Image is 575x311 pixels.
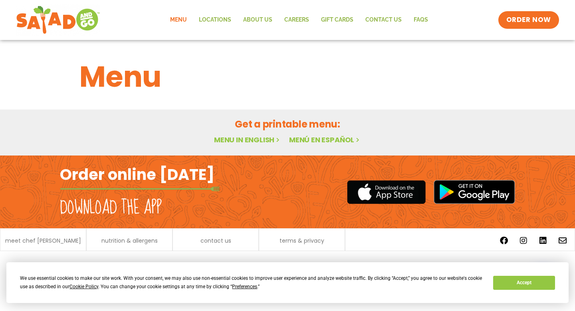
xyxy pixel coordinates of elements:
img: google_play [434,180,515,204]
a: nutrition & allergens [101,238,158,243]
h1: Menu [79,55,496,98]
span: Cookie Policy [69,284,98,289]
a: Menu [164,11,193,29]
img: fork [60,187,220,191]
a: Locations [193,11,237,29]
h2: Download the app [60,197,162,219]
a: About Us [237,11,278,29]
h2: Get a printable menu: [79,117,496,131]
div: We use essential cookies to make our site work. With your consent, we may also use non-essential ... [20,274,484,291]
a: Menú en español [289,135,361,145]
a: meet chef [PERSON_NAME] [5,238,81,243]
a: Careers [278,11,315,29]
span: ORDER NOW [506,15,551,25]
a: ORDER NOW [498,11,559,29]
p: © 2024 Salad and Go [64,259,511,270]
button: Accept [493,276,555,290]
nav: Menu [164,11,434,29]
a: FAQs [408,11,434,29]
a: terms & privacy [280,238,324,243]
a: Menu in English [214,135,281,145]
img: new-SAG-logo-768×292 [16,4,100,36]
img: appstore [347,179,426,205]
span: Preferences [232,284,257,289]
a: contact us [200,238,231,243]
div: Cookie Consent Prompt [6,262,569,303]
h2: Order online [DATE] [60,165,214,184]
a: GIFT CARDS [315,11,359,29]
a: Contact Us [359,11,408,29]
